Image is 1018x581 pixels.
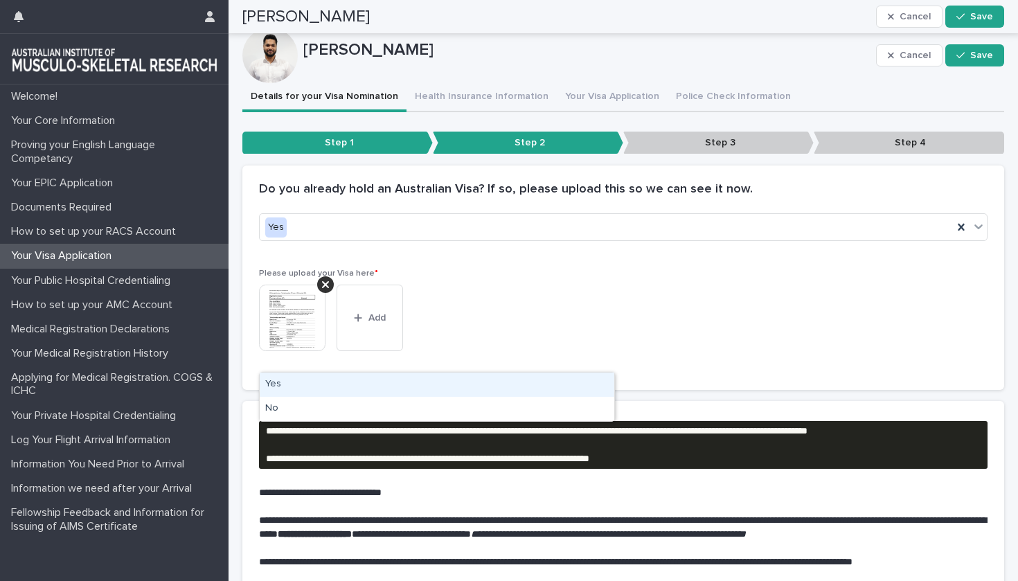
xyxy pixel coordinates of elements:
[368,313,386,323] span: Add
[259,269,378,278] span: Please upload your Visa here
[407,83,557,112] button: Health Insurance Information
[265,217,287,238] div: Yes
[337,285,403,351] button: Add
[6,225,187,238] p: How to set up your RACS Account
[6,323,181,336] p: Medical Registration Declarations
[6,298,184,312] p: How to set up your AMC Account
[6,274,181,287] p: Your Public Hospital Credentialing
[6,433,181,447] p: Log Your Flight Arrival Information
[260,373,614,397] div: Yes
[557,83,668,112] button: Your Visa Application
[6,249,123,262] p: Your Visa Application
[260,397,614,421] div: No
[876,44,943,66] button: Cancel
[814,132,1004,154] p: Step 4
[6,90,69,103] p: Welcome!
[970,12,993,21] span: Save
[900,12,931,21] span: Cancel
[6,114,126,127] p: Your Core Information
[945,6,1004,28] button: Save
[970,51,993,60] span: Save
[6,458,195,471] p: Information You Need Prior to Arrival
[668,83,799,112] button: Police Check Information
[945,44,1004,66] button: Save
[433,132,623,154] p: Step 2
[259,182,753,197] h2: Do you already hold an Australian Visa? If so, please upload this so we can see it now.
[6,138,229,165] p: Proving your English Language Competancy
[876,6,943,28] button: Cancel
[6,409,187,422] p: Your Private Hospital Credentialing
[242,7,370,27] h2: [PERSON_NAME]
[6,482,203,495] p: Information we need after your Arrival
[6,201,123,214] p: Documents Required
[900,51,931,60] span: Cancel
[6,347,179,360] p: Your Medical Registration History
[11,45,217,73] img: 1xcjEmqDTcmQhduivVBy
[6,371,229,397] p: Applying for Medical Registration. COGS & ICHC
[6,177,124,190] p: Your EPIC Application
[6,506,229,533] p: Fellowship Feedback and Information for Issuing of AIMS Certificate
[242,83,407,112] button: Details for your Visa Nomination
[303,40,870,60] p: [PERSON_NAME]
[242,132,433,154] p: Step 1
[623,132,814,154] p: Step 3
